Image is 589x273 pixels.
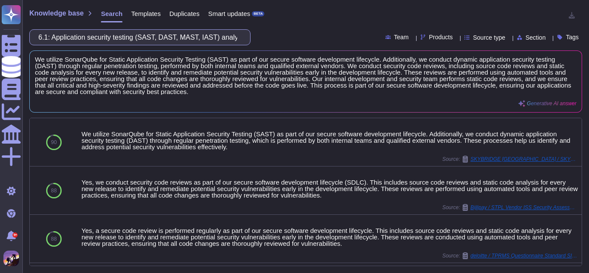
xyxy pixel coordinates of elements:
[51,188,56,193] span: 88
[566,34,579,40] span: Tags
[29,10,84,17] span: Knowledge base
[470,253,578,258] span: deloitte / TPRMS Questionnaire Standard SIG 2025 Core 1208
[2,249,25,268] button: user
[3,251,19,266] img: user
[51,140,56,145] span: 90
[34,30,241,45] input: Search a question or template...
[470,205,578,210] span: Bijlipay / STPL Vendor ISS Security Assessment Questionnaire v1
[131,10,160,17] span: Templates
[208,10,251,17] span: Smart updates
[526,35,546,41] span: Section
[35,56,576,95] span: We utilize SonarQube for Static Application Security Testing (SAST) as part of our secure softwar...
[13,232,18,238] div: 9+
[442,204,578,211] span: Source:
[101,10,122,17] span: Search
[442,252,578,259] span: Source:
[51,236,56,242] span: 88
[527,101,576,106] span: Generative AI answer
[252,11,264,16] div: BETA
[169,10,200,17] span: Duplicates
[470,157,578,162] span: SKYBRIDGE [GEOGRAPHIC_DATA] / SKYBRIDGE QUESTIONS
[394,34,409,40] span: Team
[429,34,453,40] span: Products
[81,227,578,247] div: Yes, a secure code review is performed regularly as part of our secure software development lifec...
[442,156,578,163] span: Source:
[81,131,578,150] div: We utilize SonarQube for Static Application Security Testing (SAST) as part of our secure softwar...
[81,179,578,198] div: Yes, we conduct security code reviews as part of our secure software development lifecycle (SDLC)...
[473,35,505,41] span: Source type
